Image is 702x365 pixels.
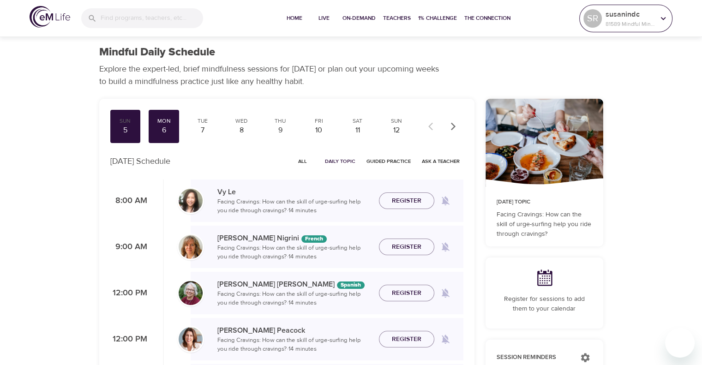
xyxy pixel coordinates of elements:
[346,117,369,125] div: Sat
[497,210,592,239] p: Facing Cravings: How can the skill of urge-surfing help you ride through cravings?
[346,125,369,136] div: 11
[385,125,408,136] div: 12
[434,328,456,350] span: Remind me when a class goes live every Monday at 12:00 PM
[342,13,376,23] span: On-Demand
[392,241,421,253] span: Register
[497,294,592,314] p: Register for sessions to add them to your calendar
[366,157,411,166] span: Guided Practice
[434,236,456,258] span: Remind me when a class goes live every Monday at 9:00 AM
[217,197,372,215] p: Facing Cravings: How can the skill of urge-surfing help you ride through cravings? · 14 minutes
[110,333,147,346] p: 12:00 PM
[217,336,372,354] p: Facing Cravings: How can the skill of urge-surfing help you ride through cravings? · 14 minutes
[283,13,306,23] span: Home
[110,287,147,299] p: 12:00 PM
[392,287,421,299] span: Register
[217,186,372,197] p: Vy Le
[269,117,292,125] div: Thu
[152,125,175,136] div: 6
[497,198,592,206] p: [DATE] Topic
[363,154,414,168] button: Guided Practice
[110,195,147,207] p: 8:00 AM
[179,327,203,351] img: Susan_Peacock-min.jpg
[179,235,203,259] img: MelissaNigiri.jpg
[152,117,175,125] div: Mon
[30,6,70,28] img: logo
[337,281,365,289] div: The episodes in this programs will be in Spanish
[99,46,215,59] h1: Mindful Daily Schedule
[379,192,434,209] button: Register
[101,8,203,28] input: Find programs, teachers, etc...
[383,13,411,23] span: Teachers
[230,125,253,136] div: 8
[434,282,456,304] span: Remind me when a class goes live every Monday at 12:00 PM
[325,157,355,166] span: Daily Topic
[418,13,457,23] span: 1% Challenge
[179,189,203,213] img: vy-profile-good-3.jpg
[606,20,654,28] p: 81589 Mindful Minutes
[379,285,434,302] button: Register
[307,125,330,136] div: 10
[301,235,327,243] div: The episodes in this programs will be in French
[422,157,460,166] span: Ask a Teacher
[313,13,335,23] span: Live
[392,334,421,345] span: Register
[497,353,571,362] p: Session Reminders
[392,195,421,207] span: Register
[379,331,434,348] button: Register
[179,281,203,305] img: Bernice_Moore_min.jpg
[230,117,253,125] div: Wed
[217,325,372,336] p: [PERSON_NAME] Peacock
[110,155,170,168] p: [DATE] Schedule
[217,290,372,308] p: Facing Cravings: How can the skill of urge-surfing help you ride through cravings? · 14 minutes
[217,279,372,290] p: [PERSON_NAME] [PERSON_NAME]
[114,125,137,136] div: 5
[665,328,695,358] iframe: Button to launch messaging window
[110,241,147,253] p: 9:00 AM
[418,154,463,168] button: Ask a Teacher
[99,63,445,88] p: Explore the expert-led, brief mindfulness sessions for [DATE] or plan out your upcoming weeks to ...
[464,13,510,23] span: The Connection
[434,190,456,212] span: Remind me when a class goes live every Monday at 8:00 AM
[269,125,292,136] div: 9
[114,117,137,125] div: Sun
[292,157,314,166] span: All
[191,117,214,125] div: Tue
[321,154,359,168] button: Daily Topic
[307,117,330,125] div: Fri
[191,125,214,136] div: 7
[583,9,602,28] div: SR
[217,244,372,262] p: Facing Cravings: How can the skill of urge-surfing help you ride through cravings? · 14 minutes
[385,117,408,125] div: Sun
[606,9,654,20] p: susanindc
[379,239,434,256] button: Register
[217,233,372,244] p: [PERSON_NAME] Nigrini
[288,154,318,168] button: All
